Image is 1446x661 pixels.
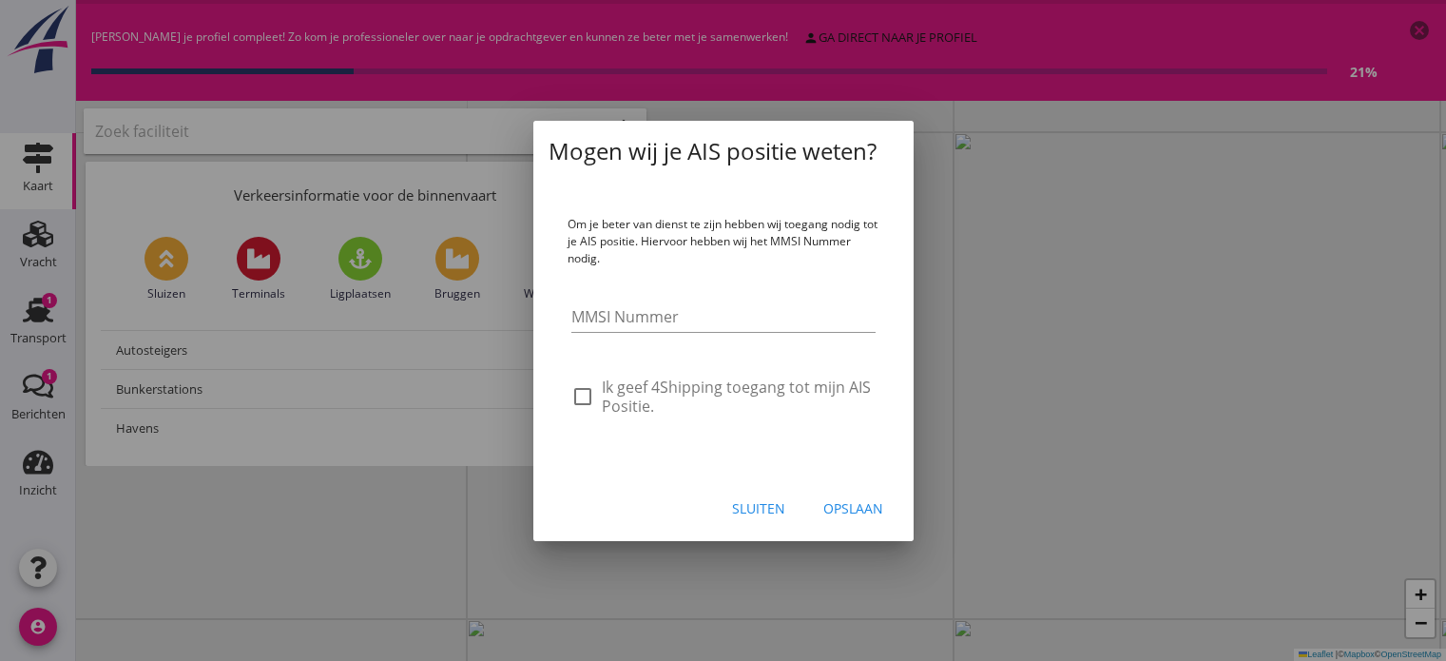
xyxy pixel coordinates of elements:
[717,492,800,526] button: Sluiten
[823,498,883,518] div: Opslaan
[732,498,785,518] div: Sluiten
[808,492,898,526] button: Opslaan
[571,301,876,332] input: MMSI Nummer
[549,136,877,166] span: Mogen wij je AIS positie weten?
[602,378,876,416] label: Ik geef 4Shipping toegang tot mijn AIS Positie.
[568,216,879,267] p: Om je beter van dienst te zijn hebben wij toegang nodig tot je AIS positie. Hiervoor hebben wij h...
